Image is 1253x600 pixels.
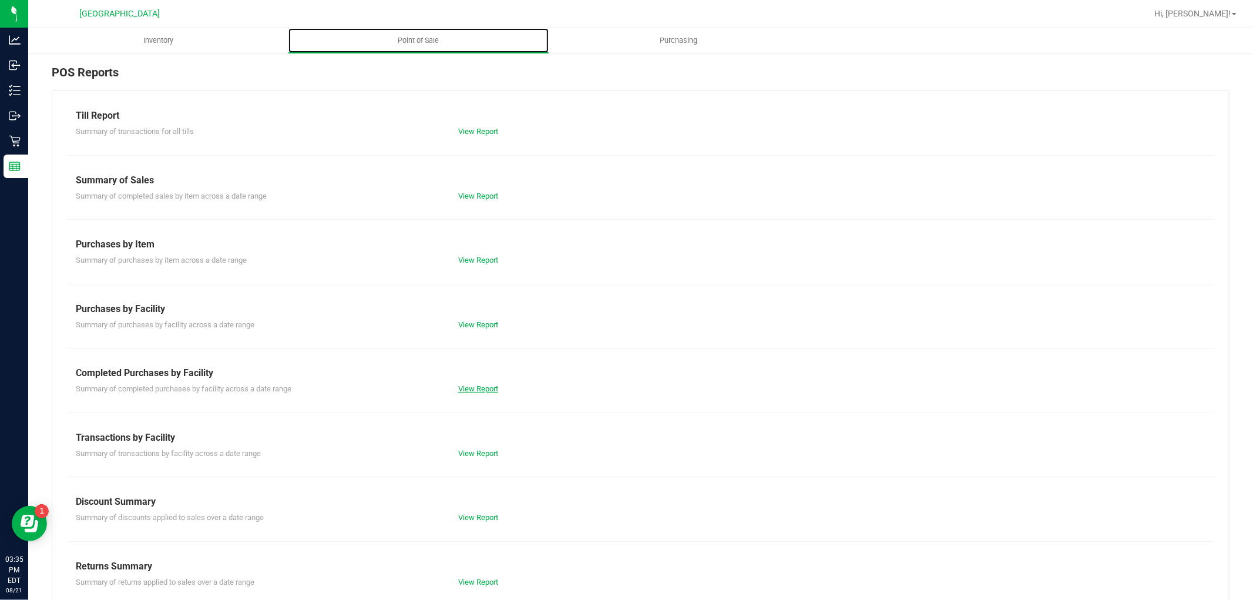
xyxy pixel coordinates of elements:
[458,320,498,329] a: View Report
[76,192,267,200] span: Summary of completed sales by item across a date range
[76,559,1205,574] div: Returns Summary
[458,256,498,264] a: View Report
[458,127,498,136] a: View Report
[76,109,1205,123] div: Till Report
[458,578,498,586] a: View Report
[9,160,21,172] inline-svg: Reports
[52,63,1230,90] div: POS Reports
[76,578,254,586] span: Summary of returns applied to sales over a date range
[76,449,261,458] span: Summary of transactions by facility across a date range
[1154,9,1231,18] span: Hi, [PERSON_NAME]!
[35,504,49,518] iframe: Resource center unread badge
[458,513,498,522] a: View Report
[127,35,189,46] span: Inventory
[76,513,264,522] span: Summary of discounts applied to sales over a date range
[458,449,498,458] a: View Report
[9,135,21,147] inline-svg: Retail
[458,192,498,200] a: View Report
[549,28,809,53] a: Purchasing
[9,59,21,71] inline-svg: Inbound
[76,366,1205,380] div: Completed Purchases by Facility
[76,237,1205,252] div: Purchases by Item
[9,34,21,46] inline-svg: Analytics
[76,495,1205,509] div: Discount Summary
[5,586,23,595] p: 08/21
[28,28,288,53] a: Inventory
[9,110,21,122] inline-svg: Outbound
[76,302,1205,316] div: Purchases by Facility
[76,320,254,329] span: Summary of purchases by facility across a date range
[76,256,247,264] span: Summary of purchases by item across a date range
[76,127,194,136] span: Summary of transactions for all tills
[644,35,714,46] span: Purchasing
[288,28,549,53] a: Point of Sale
[5,554,23,586] p: 03:35 PM EDT
[76,384,291,393] span: Summary of completed purchases by facility across a date range
[382,35,455,46] span: Point of Sale
[76,431,1205,445] div: Transactions by Facility
[458,384,498,393] a: View Report
[12,506,47,541] iframe: Resource center
[76,173,1205,187] div: Summary of Sales
[80,9,160,19] span: [GEOGRAPHIC_DATA]
[9,85,21,96] inline-svg: Inventory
